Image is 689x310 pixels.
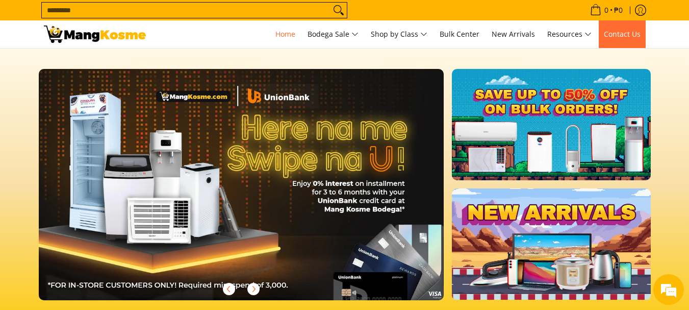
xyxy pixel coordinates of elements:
[542,20,597,48] a: Resources
[5,204,194,240] textarea: Type your message and hit 'Enter'
[452,69,650,180] img: BULK.webp
[275,29,295,39] span: Home
[156,20,646,48] nav: Main Menu
[270,20,300,48] a: Home
[452,188,650,300] img: NEW_ARRIVAL.webp
[53,57,171,70] div: Chat with us now
[547,28,592,41] span: Resources
[302,20,364,48] a: Bodega Sale
[44,26,146,43] img: Mang Kosme: Your Home Appliances Warehouse Sale Partner!
[435,20,484,48] a: Bulk Center
[603,7,610,14] span: 0
[440,29,479,39] span: Bulk Center
[366,20,432,48] a: Shop by Class
[599,20,646,48] a: Contact Us
[487,20,540,48] a: New Arrivals
[330,3,347,18] button: Search
[218,278,240,300] button: Previous
[587,5,626,16] span: •
[242,278,265,300] button: Next
[604,29,641,39] span: Contact Us
[39,69,444,300] img: 061125 mk unionbank 1510x861 rev 5
[371,28,427,41] span: Shop by Class
[308,28,359,41] span: Bodega Sale
[167,5,192,30] div: Minimize live chat window
[492,29,535,39] span: New Arrivals
[59,91,141,194] span: We're online!
[613,7,624,14] span: ₱0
